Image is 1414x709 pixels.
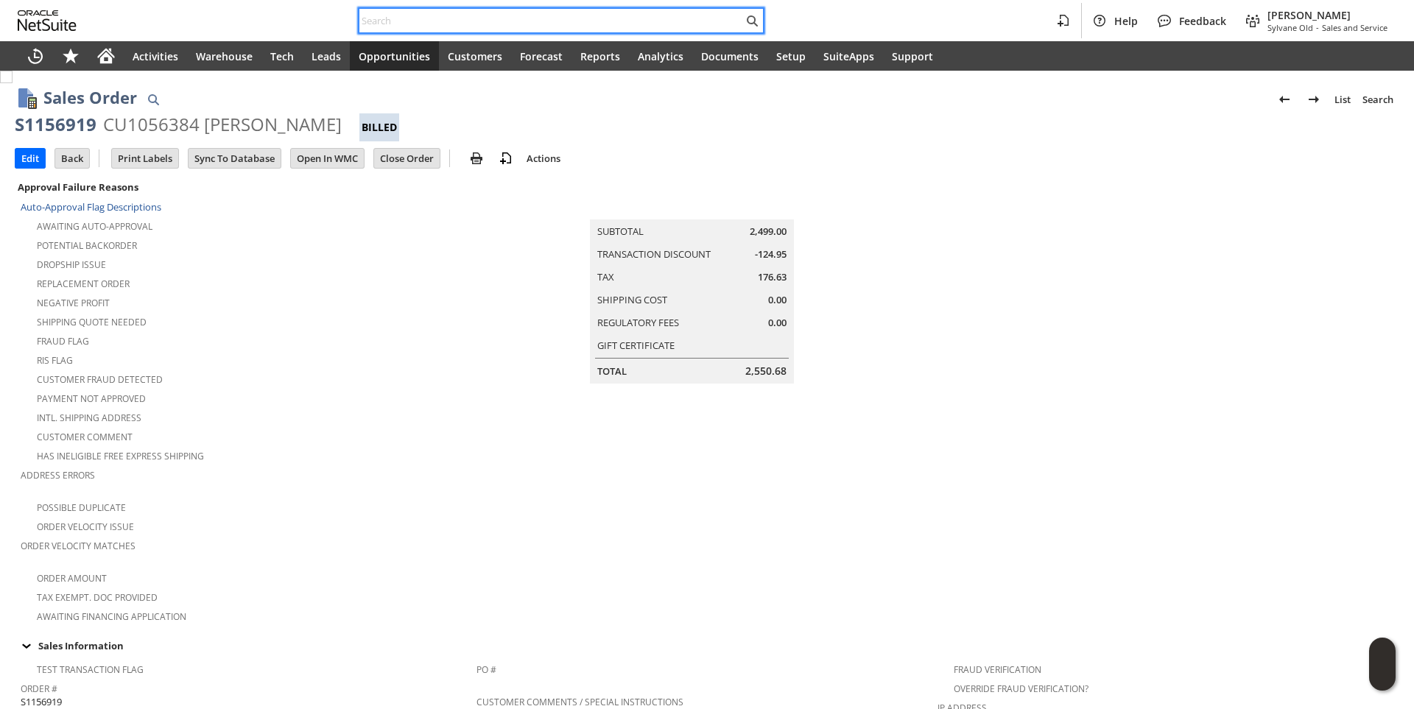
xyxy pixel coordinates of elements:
div: Shortcuts [53,41,88,71]
a: Leads [303,41,350,71]
a: Possible Duplicate [37,501,126,514]
a: Tax [597,270,614,283]
img: Quick Find [144,91,162,108]
a: Fraud Verification [954,663,1041,676]
a: Order Velocity Matches [21,540,136,552]
a: Negative Profit [37,297,110,309]
span: Customers [448,49,502,63]
a: Awaiting Financing Application [37,610,186,623]
span: Help [1114,14,1138,28]
span: Leads [312,49,341,63]
a: Intl. Shipping Address [37,412,141,424]
input: Open In WMC [291,149,364,168]
a: Shipping Cost [597,293,667,306]
span: Sylvane Old [1267,22,1313,33]
a: Reports [571,41,629,71]
a: Customer Fraud Detected [37,373,163,386]
caption: Summary [590,196,794,219]
img: Previous [1276,91,1293,108]
a: Tax Exempt. Doc Provided [37,591,158,604]
input: Search [359,12,743,29]
a: Test Transaction Flag [37,663,144,676]
span: - [1316,22,1319,33]
span: Feedback [1179,14,1226,28]
a: Subtotal [597,225,644,238]
a: Total [597,364,627,378]
span: 0.00 [768,316,787,330]
a: Address Errors [21,469,95,482]
td: Sales Information [15,636,1399,655]
a: Documents [692,41,767,71]
span: Oracle Guided Learning Widget. To move around, please hold and drag [1369,665,1396,691]
a: Customer Comment [37,431,133,443]
svg: Home [97,47,115,65]
span: Reports [580,49,620,63]
div: S1156919 [15,113,96,136]
div: CU1056384 [PERSON_NAME] [103,113,342,136]
a: PO # [476,663,496,676]
a: Replacement Order [37,278,130,290]
img: print.svg [468,149,485,167]
a: Activities [124,41,187,71]
a: Fraud Flag [37,335,89,348]
span: Documents [701,49,759,63]
a: Tech [261,41,303,71]
a: Recent Records [18,41,53,71]
a: Analytics [629,41,692,71]
a: Dropship Issue [37,258,106,271]
a: Auto-Approval Flag Descriptions [21,200,161,214]
svg: Search [743,12,761,29]
svg: Recent Records [27,47,44,65]
span: SuiteApps [823,49,874,63]
div: Sales Information [15,636,1393,655]
span: S1156919 [21,695,62,709]
span: 2,550.68 [745,364,787,378]
span: Setup [776,49,806,63]
a: RIS flag [37,354,73,367]
a: Warehouse [187,41,261,71]
a: Support [883,41,942,71]
input: Print Labels [112,149,178,168]
a: Gift Certificate [597,339,675,352]
input: Sync To Database [189,149,281,168]
a: Awaiting Auto-Approval [37,220,152,233]
h1: Sales Order [43,85,137,110]
span: 0.00 [768,293,787,307]
a: Opportunities [350,41,439,71]
img: Next [1305,91,1323,108]
a: Order # [21,682,57,695]
a: Order Amount [37,572,107,585]
a: Actions [521,152,566,165]
span: [PERSON_NAME] [1267,8,1387,22]
svg: Shortcuts [62,47,80,65]
a: Order Velocity Issue [37,521,134,533]
iframe: Click here to launch Oracle Guided Learning Help Panel [1369,638,1396,691]
span: 2,499.00 [750,225,787,239]
a: Search [1357,88,1399,111]
span: Activities [133,49,178,63]
a: Forecast [511,41,571,71]
a: Setup [767,41,815,71]
span: Analytics [638,49,683,63]
a: Transaction Discount [597,247,711,261]
span: 176.63 [758,270,787,284]
a: Regulatory Fees [597,316,679,329]
a: Home [88,41,124,71]
svg: logo [18,10,77,31]
a: Has Ineligible Free Express Shipping [37,450,204,462]
span: Sales and Service [1322,22,1387,33]
input: Back [55,149,89,168]
a: Customer Comments / Special Instructions [476,696,683,708]
span: Forecast [520,49,563,63]
span: Tech [270,49,294,63]
span: -124.95 [755,247,787,261]
div: Approval Failure Reasons [15,177,471,197]
a: Potential Backorder [37,239,137,252]
img: add-record.svg [497,149,515,167]
a: Customers [439,41,511,71]
a: List [1329,88,1357,111]
span: Opportunities [359,49,430,63]
a: Override Fraud Verification? [954,682,1088,695]
input: Close Order [374,149,440,168]
a: SuiteApps [815,41,883,71]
